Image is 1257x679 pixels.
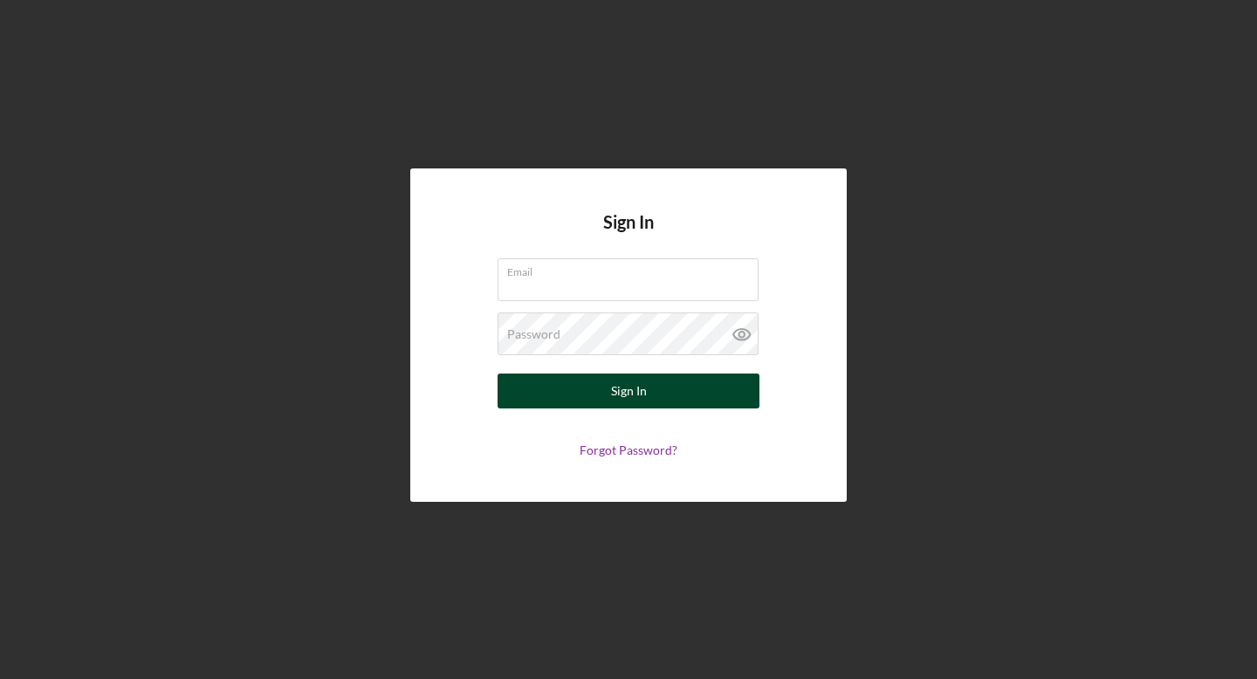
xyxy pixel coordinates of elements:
h4: Sign In [603,212,654,258]
div: Sign In [611,374,647,408]
a: Forgot Password? [580,442,677,457]
label: Password [507,327,560,341]
button: Sign In [498,374,759,408]
label: Email [507,259,759,278]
